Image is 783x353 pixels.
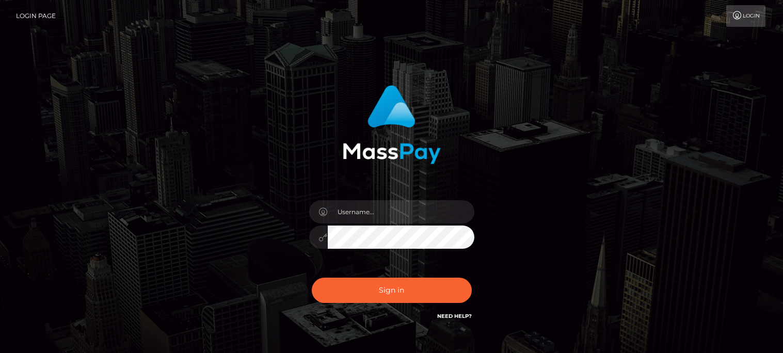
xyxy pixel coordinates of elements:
[328,200,474,223] input: Username...
[726,5,765,27] a: Login
[343,85,441,164] img: MassPay Login
[312,278,472,303] button: Sign in
[437,313,472,319] a: Need Help?
[16,5,56,27] a: Login Page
